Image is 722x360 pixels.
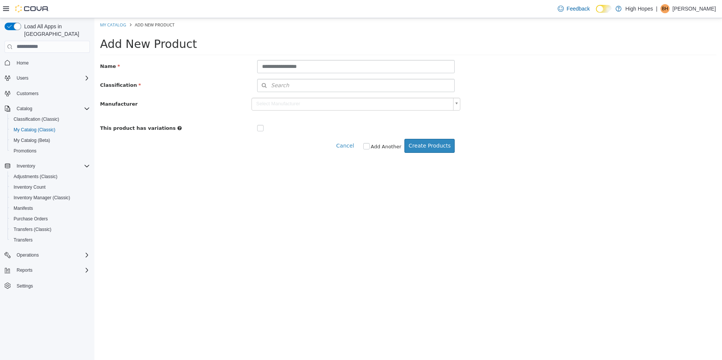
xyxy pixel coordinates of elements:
span: My Catalog (Beta) [11,136,90,145]
span: Customers [17,91,39,97]
button: Catalog [14,104,35,113]
span: Operations [14,251,90,260]
span: My Catalog (Classic) [11,125,90,134]
a: Promotions [11,146,40,155]
button: Reports [2,265,93,275]
button: Search [163,61,361,74]
span: Classification [6,64,46,70]
button: Classification (Classic) [8,114,93,125]
label: Add Another [276,125,307,132]
a: My Catalog [6,4,32,9]
span: Home [14,58,90,68]
a: Customers [14,89,42,98]
p: High Hopes [625,4,653,13]
div: Bridjette Holland [660,4,670,13]
button: Cancel [241,121,264,135]
span: Add New Product [6,19,103,32]
span: Transfers [11,235,90,245]
a: My Catalog (Beta) [11,136,53,145]
input: Dark Mode [596,5,612,13]
a: Purchase Orders [11,214,51,223]
button: Inventory Manager (Classic) [8,192,93,203]
span: BH [662,4,668,13]
span: Adjustments (Classic) [14,174,57,180]
a: Home [14,58,32,68]
img: Cova [15,5,49,12]
span: My Catalog (Classic) [14,127,56,133]
span: Users [14,74,90,83]
span: This product has variations [6,107,81,113]
span: Inventory Count [11,183,90,192]
span: Adjustments (Classic) [11,172,90,181]
a: Inventory Manager (Classic) [11,193,73,202]
span: Operations [17,252,39,258]
span: Transfers (Classic) [14,226,51,232]
button: Adjustments (Classic) [8,171,93,182]
span: Classification (Classic) [14,116,59,122]
span: Transfers [14,237,32,243]
span: Reports [14,266,90,275]
a: Classification (Classic) [11,115,62,124]
span: Manifests [14,205,33,211]
span: Select Manufacturer [157,80,356,92]
span: Reports [17,267,32,273]
span: Feedback [567,5,590,12]
button: Customers [2,88,93,99]
button: Operations [2,250,93,260]
span: Manufacturer [6,83,43,89]
button: Purchase Orders [8,214,93,224]
a: My Catalog (Classic) [11,125,59,134]
span: Inventory [17,163,35,169]
a: Transfers (Classic) [11,225,54,234]
a: Adjustments (Classic) [11,172,60,181]
button: Reports [14,266,35,275]
a: Inventory Count [11,183,49,192]
span: Inventory Count [14,184,46,190]
button: Operations [14,251,42,260]
button: Inventory [2,161,93,171]
span: Settings [17,283,33,289]
a: Transfers [11,235,35,245]
p: | [656,4,657,13]
button: Inventory Count [8,182,93,192]
button: Inventory [14,162,38,171]
span: Manifests [11,204,90,213]
span: Purchase Orders [14,216,48,222]
button: Home [2,57,93,68]
span: Customers [14,89,90,98]
span: Transfers (Classic) [11,225,90,234]
span: Home [17,60,29,66]
span: Purchase Orders [11,214,90,223]
button: Transfers [8,235,93,245]
span: Inventory Manager (Classic) [11,193,90,202]
span: Inventory [14,162,90,171]
button: Catalog [2,103,93,114]
button: Promotions [8,146,93,156]
button: Users [14,74,31,83]
span: Catalog [14,104,90,113]
a: Select Manufacturer [157,80,366,92]
span: Load All Apps in [GEOGRAPHIC_DATA] [21,23,90,38]
span: Classification (Classic) [11,115,90,124]
a: Settings [14,282,36,291]
button: Create Products [310,121,360,135]
span: Catalog [17,106,32,112]
button: My Catalog (Beta) [8,135,93,146]
span: Name [6,45,26,51]
span: Promotions [14,148,37,154]
span: Add New Product [40,4,80,9]
span: Users [17,75,28,81]
span: My Catalog (Beta) [14,137,50,143]
nav: Complex example [5,54,90,311]
a: Feedback [555,1,593,16]
span: Search [163,63,195,71]
button: Settings [2,280,93,291]
span: Settings [14,281,90,290]
span: Promotions [11,146,90,155]
button: Users [2,73,93,83]
span: Inventory Manager (Classic) [14,195,70,201]
p: [PERSON_NAME] [673,4,716,13]
a: Manifests [11,204,36,213]
button: Manifests [8,203,93,214]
